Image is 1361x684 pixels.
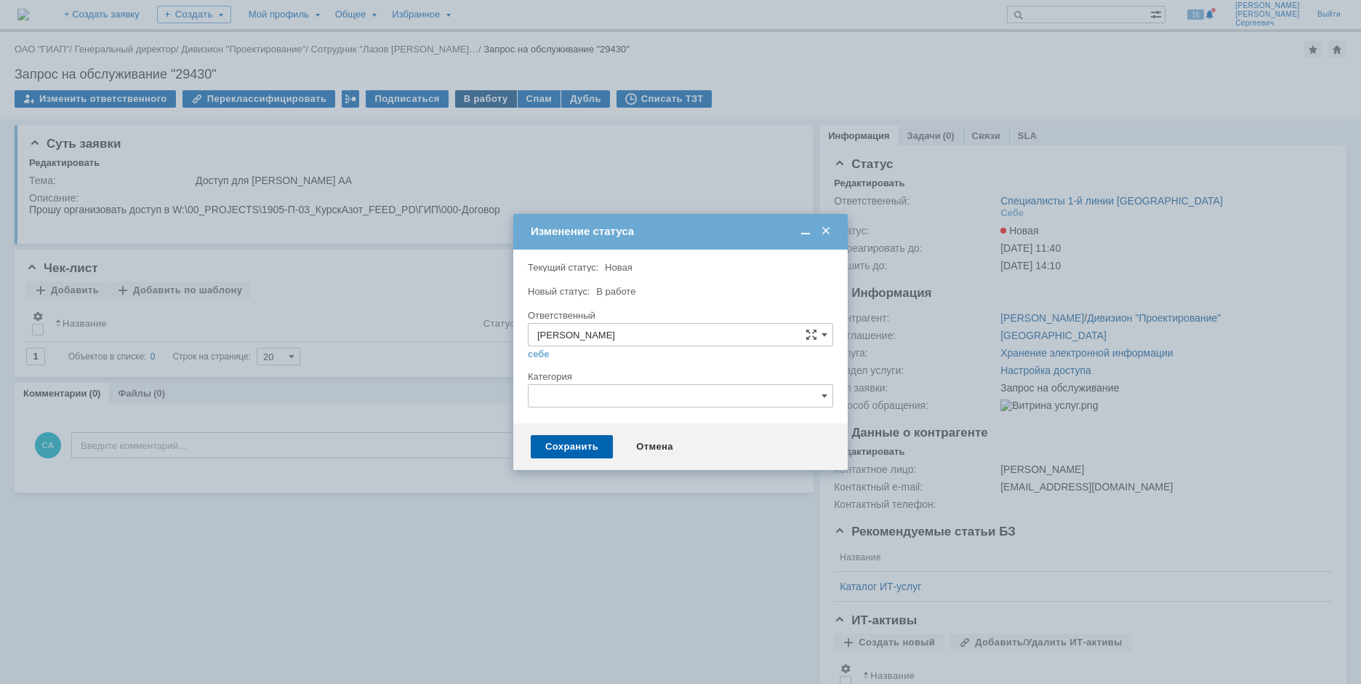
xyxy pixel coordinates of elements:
[596,286,635,297] span: В работе
[528,349,550,360] a: себе
[819,225,833,238] span: Закрыть
[528,262,598,273] label: Текущий статус:
[528,286,590,297] label: Новый статус:
[605,262,633,273] span: Новая
[806,329,817,341] span: Сложная форма
[798,225,813,238] span: Свернуть (Ctrl + M)
[528,311,830,320] div: Ответственный
[531,225,833,238] div: Изменение статуса
[528,372,830,381] div: Категория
